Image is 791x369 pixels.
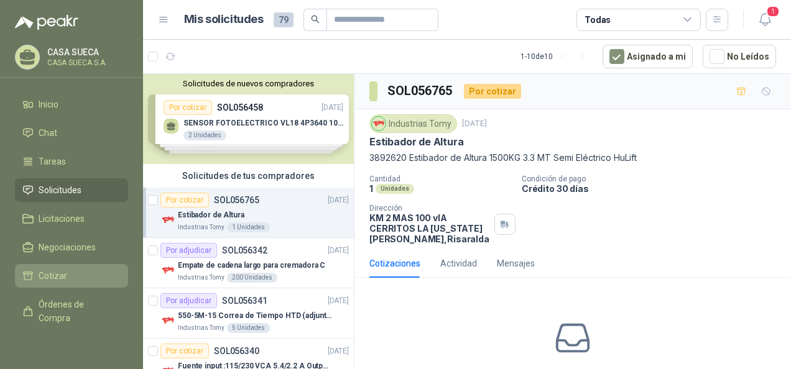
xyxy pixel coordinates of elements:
div: Unidades [376,184,414,194]
p: Industrias Tomy [178,273,224,283]
div: Por adjudicar [160,293,217,308]
div: 1 - 10 de 10 [520,47,593,66]
p: [DATE] [328,345,349,357]
p: [DATE] [328,245,349,257]
img: Company Logo [160,313,175,328]
span: Chat [39,126,57,140]
span: search [311,15,320,24]
div: Solicitudes de tus compradores [143,164,354,188]
a: Por cotizarSOL056765[DATE] Company LogoEstibador de AlturaIndustrias Tomy1 Unidades [143,188,354,238]
a: Tareas [15,150,128,173]
h1: Mis solicitudes [184,11,264,29]
a: Remisiones [15,335,128,358]
p: Empate de cadena largo para cremadora C [178,260,325,271]
a: Por adjudicarSOL056341[DATE] Company Logo550-5M-15 Correa de Tiempo HTD (adjuntar ficha y /o imag... [143,288,354,339]
p: Estibador de Altura [178,209,244,221]
img: Company Logo [372,117,386,130]
p: 3892620 Estibador de Altura 1500KG 3.3 MT Semi Eléctrico HuLift [369,151,776,165]
a: Solicitudes [15,178,128,202]
p: 1 [369,183,373,194]
div: Todas [585,13,611,27]
p: SOL056765 [214,196,259,204]
span: Inicio [39,98,58,111]
button: Asignado a mi [603,45,693,68]
span: 1 [766,6,780,17]
span: 79 [274,12,294,27]
a: Inicio [15,93,128,116]
p: [DATE] [328,295,349,307]
p: SOL056342 [222,246,267,255]
p: SOL056341 [222,296,267,305]
p: KM 2 MAS 100 vIA CERRITOS LA [US_STATE] [PERSON_NAME] , Risaralda [369,212,489,244]
div: Por cotizar [160,344,209,358]
div: Actividad [440,257,477,270]
div: 200 Unidades [227,273,277,283]
p: 550-5M-15 Correa de Tiempo HTD (adjuntar ficha y /o imagenes) [178,310,333,322]
div: 5 Unidades [227,323,270,333]
div: Industrias Tomy [369,114,457,133]
p: Industrias Tomy [178,222,224,232]
a: Órdenes de Compra [15,293,128,330]
p: Estibador de Altura [369,135,464,148]
p: Cantidad [369,175,512,183]
p: CASA SUECA [47,48,125,57]
p: [DATE] [462,118,487,130]
p: Condición de pago [522,175,786,183]
span: Tareas [39,155,66,168]
h3: SOL056765 [387,81,454,101]
p: CASA SUECA S.A. [47,59,125,66]
div: Mensajes [497,257,535,270]
div: Cotizaciones [369,257,420,270]
div: Por cotizar [160,193,209,207]
span: Licitaciones [39,212,85,225]
a: Cotizar [15,264,128,288]
p: Industrias Tomy [178,323,224,333]
img: Company Logo [160,212,175,227]
img: Logo peakr [15,15,78,30]
div: Solicitudes de nuevos compradoresPor cotizarSOL056458[DATE] SENSOR FOTOELECTRICO VL18 4P3640 10 3... [143,74,354,164]
span: Órdenes de Compra [39,298,116,325]
div: Por adjudicar [160,243,217,258]
img: Company Logo [160,263,175,278]
a: Negociaciones [15,235,128,259]
p: Dirección [369,204,489,212]
button: No Leídos [703,45,776,68]
span: Solicitudes [39,183,81,197]
a: Por adjudicarSOL056342[DATE] Company LogoEmpate de cadena largo para cremadora CIndustrias Tomy20... [143,238,354,288]
div: 1 Unidades [227,222,270,232]
span: Negociaciones [39,240,96,254]
span: Cotizar [39,269,67,283]
a: Licitaciones [15,207,128,230]
button: 1 [754,9,776,31]
p: Crédito 30 días [522,183,786,194]
p: SOL056340 [214,347,259,355]
p: [DATE] [328,194,349,206]
button: Solicitudes de nuevos compradores [148,79,349,88]
a: Chat [15,121,128,145]
div: Por cotizar [464,84,521,99]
